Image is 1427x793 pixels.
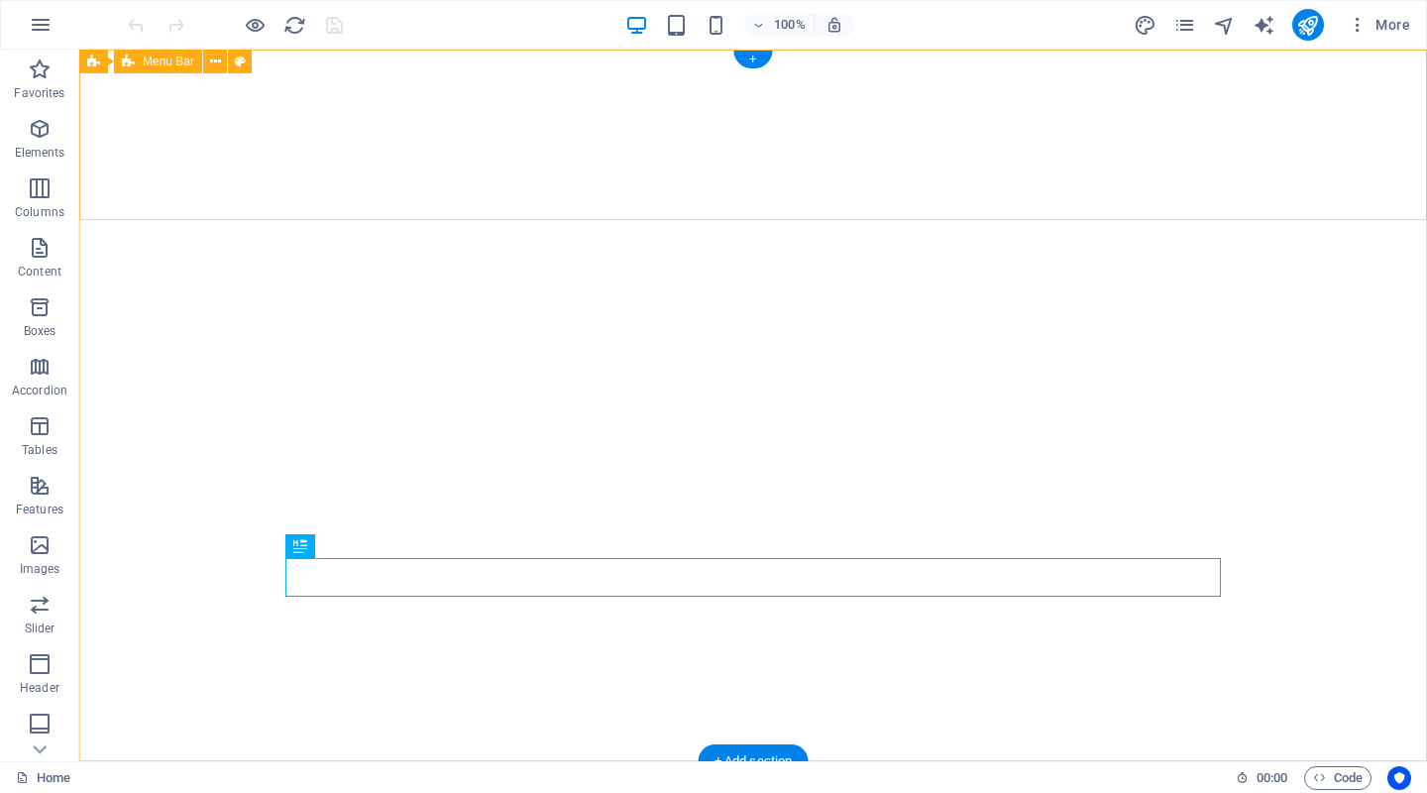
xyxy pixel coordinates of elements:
[12,383,67,398] p: Accordion
[733,51,772,68] div: +
[1134,14,1156,37] i: Design (Ctrl+Alt+Y)
[24,323,56,339] p: Boxes
[20,561,60,577] p: Images
[15,145,65,161] p: Elements
[1253,14,1275,37] i: AI Writer
[1340,9,1418,41] button: More
[1173,13,1197,37] button: pages
[283,14,306,37] i: Reload page
[1253,13,1276,37] button: text_generator
[1304,766,1372,790] button: Code
[744,13,815,37] button: 100%
[16,766,70,790] a: Click to cancel selection. Double-click to open Pages
[1236,766,1288,790] h6: Session time
[1270,770,1273,785] span: :
[243,13,267,37] button: Click here to leave preview mode and continue editing
[15,204,64,220] p: Columns
[1134,13,1157,37] button: design
[25,621,55,636] p: Slider
[282,13,306,37] button: reload
[16,502,63,517] p: Features
[1213,14,1236,37] i: Navigator
[1213,13,1237,37] button: navigator
[22,442,57,458] p: Tables
[1296,14,1319,37] i: Publish
[1173,14,1196,37] i: Pages (Ctrl+Alt+S)
[1348,15,1410,35] span: More
[20,680,59,696] p: Header
[1387,766,1411,790] button: Usercentrics
[1257,766,1287,790] span: 00 00
[825,16,843,34] i: On resize automatically adjust zoom level to fit chosen device.
[1313,766,1363,790] span: Code
[1292,9,1324,41] button: publish
[143,56,194,67] span: Menu Bar
[18,264,61,280] p: Content
[14,85,64,101] p: Favorites
[774,13,806,37] h6: 100%
[699,744,809,778] div: + Add section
